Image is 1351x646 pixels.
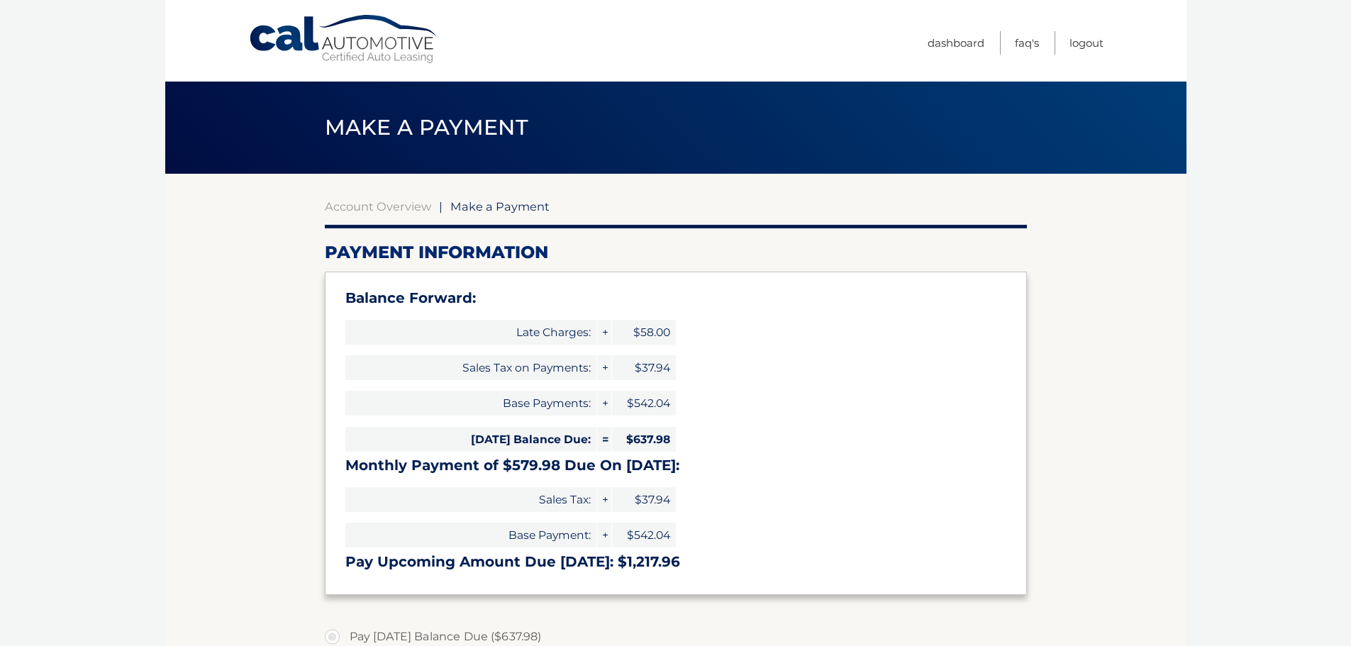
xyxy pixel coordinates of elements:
a: Account Overview [325,199,431,213]
span: + [597,523,611,547]
span: + [597,355,611,380]
span: Base Payment: [345,523,596,547]
span: | [439,199,443,213]
h3: Balance Forward: [345,289,1006,307]
a: FAQ's [1015,31,1039,55]
h3: Monthly Payment of $579.98 Due On [DATE]: [345,457,1006,474]
span: $37.94 [612,487,676,512]
span: Late Charges: [345,320,596,345]
span: Make a Payment [325,114,528,140]
a: Cal Automotive [248,14,440,65]
span: $542.04 [612,523,676,547]
span: [DATE] Balance Due: [345,427,596,452]
span: $58.00 [612,320,676,345]
span: Sales Tax: [345,487,596,512]
span: Base Payments: [345,391,596,416]
span: + [597,320,611,345]
span: Sales Tax on Payments: [345,355,596,380]
a: Dashboard [928,31,984,55]
a: Logout [1069,31,1103,55]
h2: Payment Information [325,242,1027,263]
span: $637.98 [612,427,676,452]
span: = [597,427,611,452]
span: Make a Payment [450,199,550,213]
span: $542.04 [612,391,676,416]
span: + [597,487,611,512]
span: + [597,391,611,416]
span: $37.94 [612,355,676,380]
h3: Pay Upcoming Amount Due [DATE]: $1,217.96 [345,553,1006,571]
